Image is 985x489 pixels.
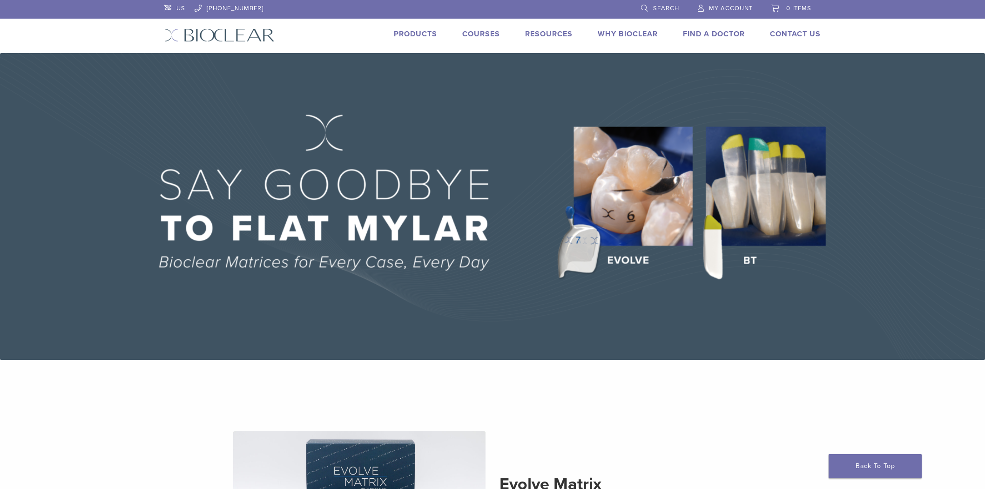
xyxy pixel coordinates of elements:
a: Courses [462,29,500,39]
a: Find A Doctor [683,29,745,39]
span: Search [653,5,679,12]
a: Products [394,29,437,39]
a: Contact Us [770,29,821,39]
span: 0 items [786,5,811,12]
a: Resources [525,29,573,39]
span: My Account [709,5,753,12]
a: Back To Top [829,454,922,478]
a: Why Bioclear [598,29,658,39]
img: Bioclear [164,28,275,42]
